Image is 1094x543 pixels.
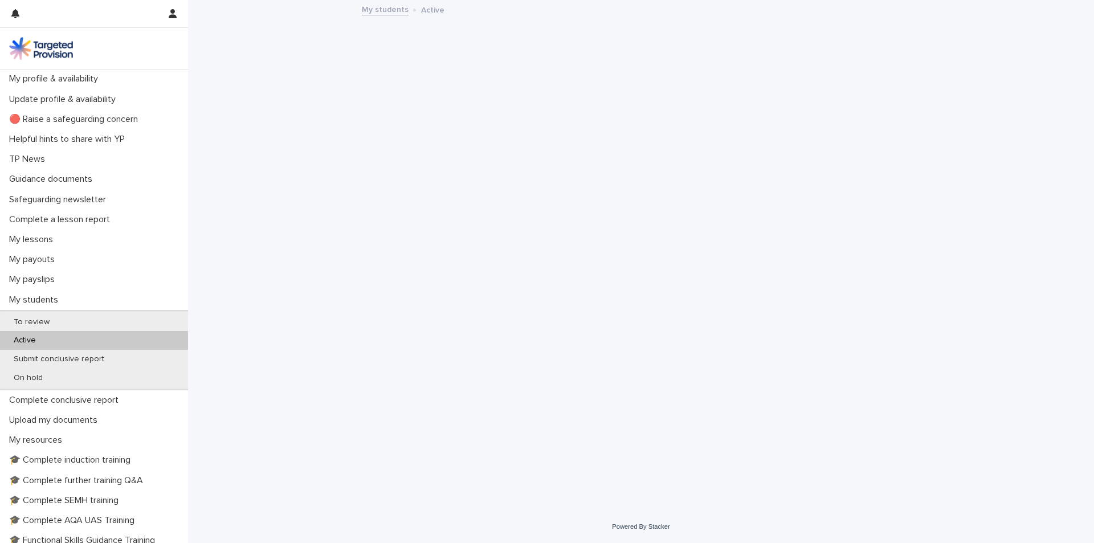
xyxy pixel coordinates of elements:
[5,475,152,486] p: 🎓 Complete further training Q&A
[5,234,62,245] p: My lessons
[5,495,128,506] p: 🎓 Complete SEMH training
[5,274,64,285] p: My payslips
[5,254,64,265] p: My payouts
[5,515,144,526] p: 🎓 Complete AQA UAS Training
[5,415,107,426] p: Upload my documents
[5,194,115,205] p: Safeguarding newsletter
[5,354,113,364] p: Submit conclusive report
[612,523,670,530] a: Powered By Stacker
[421,3,444,15] p: Active
[5,114,147,125] p: 🔴 Raise a safeguarding concern
[362,2,409,15] a: My students
[5,435,71,446] p: My resources
[5,455,140,466] p: 🎓 Complete induction training
[5,214,119,225] p: Complete a lesson report
[5,336,45,345] p: Active
[9,37,73,60] img: M5nRWzHhSzIhMunXDL62
[5,94,125,105] p: Update profile & availability
[5,174,101,185] p: Guidance documents
[5,373,52,383] p: On hold
[5,317,59,327] p: To review
[5,295,67,305] p: My students
[5,134,134,145] p: Helpful hints to share with YP
[5,395,128,406] p: Complete conclusive report
[5,154,54,165] p: TP News
[5,74,107,84] p: My profile & availability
